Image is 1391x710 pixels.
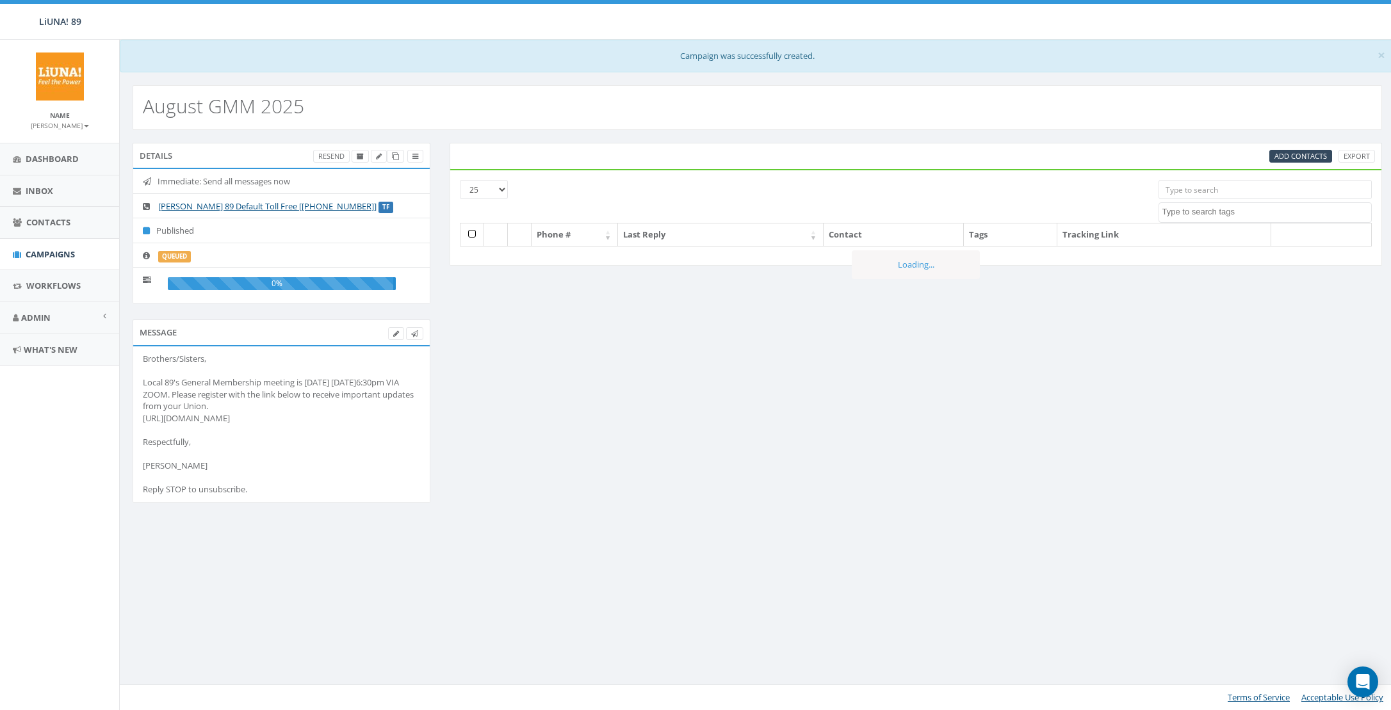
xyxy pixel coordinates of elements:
[1159,180,1372,199] input: Type to search
[392,151,399,161] span: Clone Campaign
[26,280,81,291] span: Workflows
[133,319,430,345] div: Message
[852,250,980,279] div: Loading...
[1378,46,1385,64] span: ×
[1274,151,1327,161] span: CSV files only
[133,218,430,243] li: Published
[1274,151,1327,161] span: Add Contacts
[1228,691,1290,703] a: Terms of Service
[21,312,51,323] span: Admin
[158,200,377,212] a: [PERSON_NAME] 89 Default Toll Free [[PHONE_NUMBER]]
[143,353,420,496] div: Brothers/Sisters, Local 89's General Membership meeting is [DATE] [DATE]6:30pm VIA ZOOM. Please r...
[1347,666,1378,697] div: Open Intercom Messenger
[964,223,1057,246] th: Tags
[393,328,399,338] span: Edit Campaign Body
[143,177,158,186] i: Immediate: Send all messages now
[411,328,418,338] span: Send Test Message
[1338,150,1375,163] a: Export
[143,95,304,117] h2: August GMM 2025
[133,169,430,194] li: Immediate: Send all messages now
[133,143,430,168] div: Details
[26,185,53,197] span: Inbox
[1378,49,1385,62] button: Close
[24,344,77,355] span: What's New
[50,111,70,120] small: Name
[26,248,75,260] span: Campaigns
[158,251,191,262] label: queued
[532,223,618,246] th: Phone #
[824,223,964,246] th: Contact
[378,202,393,213] label: TF
[357,151,364,161] span: Archive Campaign
[31,121,89,130] small: [PERSON_NAME]
[39,15,81,28] span: LiUNA! 89
[168,277,396,290] div: 0%
[26,216,70,228] span: Contacts
[1269,150,1332,163] a: Add Contacts
[1162,206,1371,218] textarea: Search
[31,119,89,131] a: [PERSON_NAME]
[313,150,350,163] a: Resend
[1057,223,1271,246] th: Tracking Link
[376,151,382,161] span: Edit Campaign Title
[26,153,79,165] span: Dashboard
[1301,691,1383,703] a: Acceptable Use Policy
[618,223,824,246] th: Last Reply
[412,151,418,161] span: View Campaign Delivery Statistics
[36,52,84,101] img: LiUNA!.jpg
[143,227,156,235] i: Published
